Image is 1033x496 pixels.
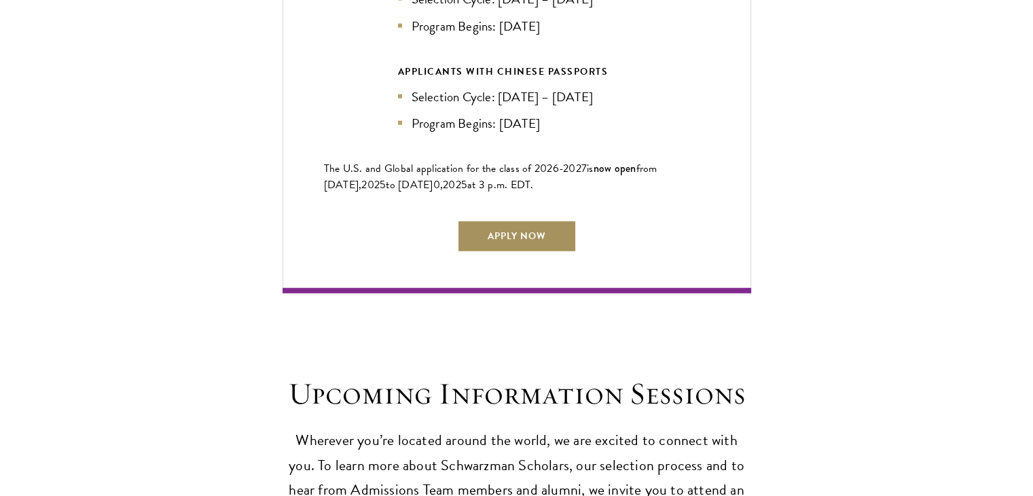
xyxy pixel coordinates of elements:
span: 202 [443,177,461,193]
span: -202 [559,160,581,177]
span: 0 [433,177,440,193]
span: is [587,160,594,177]
div: APPLICANTS WITH CHINESE PASSPORTS [398,63,636,80]
li: Selection Cycle: [DATE] – [DATE] [398,87,636,107]
span: 7 [581,160,587,177]
li: Program Begins: [DATE] [398,113,636,133]
span: to [DATE] [386,177,433,193]
span: The U.S. and Global application for the class of 202 [324,160,553,177]
span: at 3 p.m. EDT. [467,177,534,193]
span: 5 [380,177,386,193]
li: Program Begins: [DATE] [398,16,636,36]
span: now open [594,160,636,176]
span: 202 [361,177,380,193]
span: from [DATE], [324,160,657,193]
span: 6 [553,160,559,177]
a: Apply Now [457,220,577,253]
span: 5 [461,177,467,193]
span: , [440,177,443,193]
h2: Upcoming Information Sessions [283,375,751,413]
